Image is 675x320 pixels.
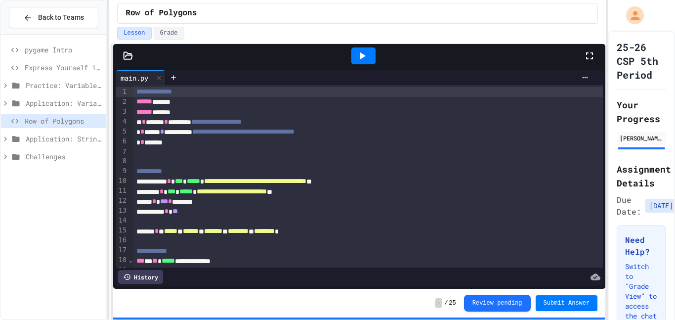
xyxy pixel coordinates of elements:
div: 10 [116,176,128,186]
div: 2 [116,97,128,107]
button: Grade [154,27,184,40]
div: 18 [116,255,128,265]
div: 11 [116,186,128,196]
div: 16 [116,235,128,245]
div: 17 [116,245,128,255]
span: Practice: Variables/Print [26,80,102,91]
button: Lesson [117,27,151,40]
div: 13 [116,206,128,216]
div: [PERSON_NAME] [620,134,663,142]
div: 3 [116,107,128,117]
div: 15 [116,226,128,235]
span: Express Yourself in Python! [25,62,102,73]
span: Challenges [26,151,102,162]
span: Due Date: [617,194,641,218]
div: 5 [116,127,128,137]
div: 1 [116,87,128,97]
div: My Account [616,4,646,27]
iframe: chat widget [633,280,665,310]
button: Submit Answer [536,295,598,311]
button: Review pending [464,295,531,312]
div: 7 [116,147,128,157]
button: Back to Teams [9,7,98,28]
div: 9 [116,166,128,176]
span: Row of Polygons [25,116,102,126]
div: 8 [116,156,128,166]
div: main.py [116,70,166,85]
h2: Your Progress [617,98,666,126]
div: 19 [116,265,128,275]
span: Submit Answer [544,299,590,307]
div: 12 [116,196,128,206]
span: / [444,299,448,307]
div: 4 [116,117,128,127]
span: 25 [449,299,456,307]
span: Fold line [128,256,133,264]
div: 6 [116,137,128,146]
span: Application: Variables/Print [26,98,102,108]
h1: 25-26 CSP 5th Period [617,40,666,82]
span: Back to Teams [38,12,84,23]
span: pygame Intro [25,45,102,55]
span: Row of Polygons [126,7,197,19]
div: main.py [116,73,153,83]
h3: Need Help? [625,234,658,258]
div: History [118,270,163,284]
span: - [435,298,442,308]
div: 14 [116,216,128,226]
iframe: To enrich screen reader interactions, please activate Accessibility in Grammarly extension settings [593,237,665,279]
h2: Assignment Details [617,162,666,190]
span: Application: Strings, Inputs, Math [26,134,102,144]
